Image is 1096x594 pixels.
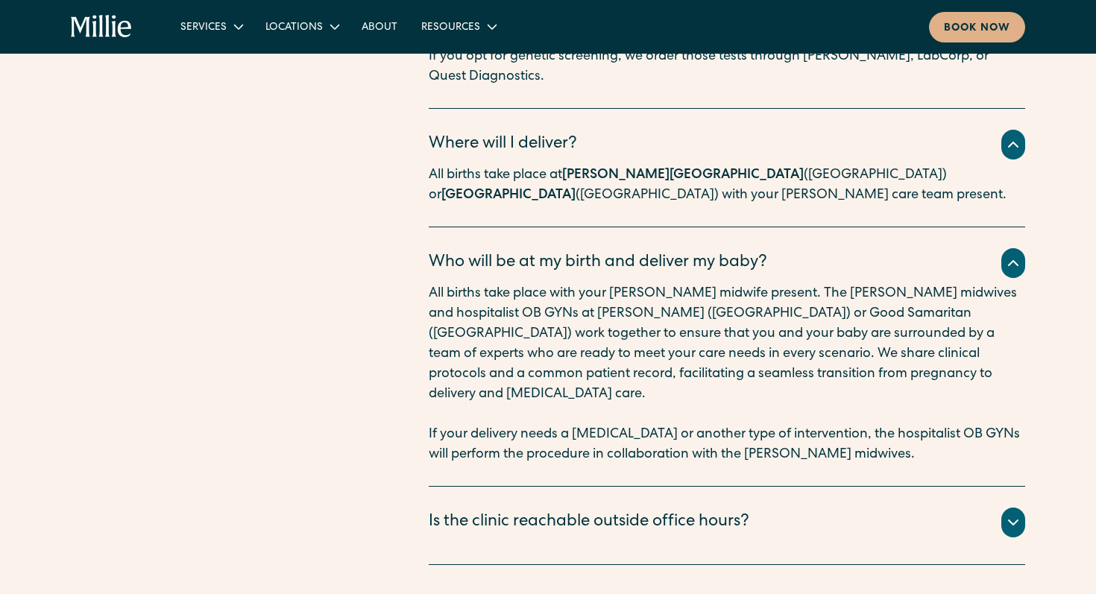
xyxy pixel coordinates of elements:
[429,133,577,157] div: Where will I deliver?
[429,165,1025,206] p: All births take place at ([GEOGRAPHIC_DATA]) or ([GEOGRAPHIC_DATA]) with your [PERSON_NAME] care ...
[429,425,1025,465] p: If your delivery needs a [MEDICAL_DATA] or another type of intervention, the hospitalist OB GYNs ...
[180,20,227,36] div: Services
[429,405,1025,425] p: ‍
[429,284,1025,405] p: All births take place with your [PERSON_NAME] midwife present. The [PERSON_NAME] midwives and hos...
[169,14,253,39] div: Services
[409,14,507,39] div: Resources
[421,20,480,36] div: Resources
[429,47,1025,87] p: If you opt for genetic screening, we order those tests through [PERSON_NAME], LabCorp, or Quest D...
[350,14,409,39] a: About
[429,251,767,276] div: Who will be at my birth and deliver my baby?
[71,15,133,39] a: home
[253,14,350,39] div: Locations
[429,511,749,535] div: Is the clinic reachable outside office hours?
[265,20,323,36] div: Locations
[944,21,1010,37] div: Book now
[562,168,804,182] strong: [PERSON_NAME][GEOGRAPHIC_DATA]
[929,12,1025,42] a: Book now
[441,189,576,202] strong: [GEOGRAPHIC_DATA]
